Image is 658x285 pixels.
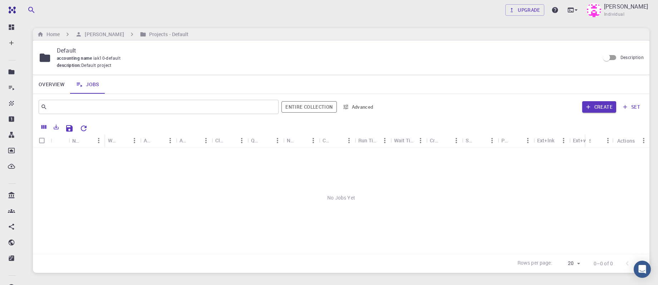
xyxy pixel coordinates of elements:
div: Run Time [355,133,391,147]
p: 0–0 of 0 [594,260,613,267]
button: Reset Explorer Settings [77,121,91,136]
div: Ext+lnk [534,133,569,147]
span: accounting name [57,55,93,61]
div: Application Version [180,133,189,147]
span: Default project [81,62,112,69]
div: Ext+lnk [537,133,554,147]
div: No Jobs Yet [33,148,649,248]
button: Menu [522,135,534,146]
div: Ext+web [573,133,592,147]
div: Name [69,134,104,148]
div: Open Intercom Messenger [634,261,651,278]
a: Jobs [70,75,105,94]
button: Menu [129,135,140,146]
button: Menu [236,135,247,146]
div: Cluster [212,133,247,147]
button: Menu [272,135,283,146]
button: Sort [296,135,308,146]
span: Filter throughout whole library including sets (folders) [281,101,337,113]
span: description : [57,62,81,69]
button: Columns [38,121,50,133]
button: Menu [343,135,355,146]
span: Support [14,5,40,11]
button: Sort [439,135,451,146]
div: Run Time [358,133,379,147]
div: Nodes [283,133,319,147]
div: Application [140,133,176,147]
button: Sort [511,135,522,146]
button: Sort [82,135,93,146]
div: 20 [555,258,582,269]
div: Workflow Name [104,133,140,147]
button: Sort [117,135,129,146]
p: Rows per page: [517,259,553,267]
button: Menu [415,135,426,146]
div: Wait Time [394,133,415,147]
a: Overview [33,75,70,94]
button: Sort [153,135,164,146]
button: Menu [308,135,319,146]
p: [PERSON_NAME] [604,2,648,11]
button: Sort [225,135,236,146]
button: Menu [486,135,498,146]
button: Save Explorer Settings [62,121,77,136]
div: Application Version [176,133,212,147]
div: Public [498,133,534,147]
div: Name [72,134,82,148]
button: Menu [558,135,569,146]
button: Menu [164,135,176,146]
button: Sort [332,135,343,146]
button: Create [582,101,616,113]
button: Menu [602,135,614,146]
div: Cores [323,133,332,147]
h6: Home [44,30,60,38]
img: logo [6,6,16,14]
button: Menu [638,135,649,146]
button: Sort [189,135,200,146]
div: Queue [251,133,260,147]
div: Wait Time [391,133,426,147]
span: iak10-default [93,55,123,61]
div: Actions [614,134,649,148]
button: Sort [591,135,602,146]
span: Individual [604,11,624,18]
div: Queue [247,133,283,147]
button: Sort [475,135,486,146]
nav: breadcrumb [36,30,190,38]
div: Nodes [287,133,296,147]
div: Application [144,133,153,147]
span: Description [620,54,644,60]
div: Actions [617,134,635,148]
button: Menu [200,135,212,146]
div: Status [585,134,614,148]
h6: [PERSON_NAME] [82,30,124,38]
button: Menu [379,135,391,146]
button: Menu [451,135,462,146]
div: Shared [466,133,475,147]
button: set [619,101,644,113]
div: Status [589,134,591,148]
a: Upgrade [505,4,544,16]
p: Default [57,46,594,55]
div: Workflow Name [108,133,117,147]
div: Icon [51,134,69,148]
button: Export [50,121,62,133]
button: Sort [260,135,272,146]
div: Shared [462,133,498,147]
h6: Projects - Default [146,30,189,38]
button: Menu [93,135,104,146]
div: Cores [319,133,355,147]
div: Cluster [215,133,225,147]
div: Created [426,133,462,147]
img: Imran Ahmd Khan [587,3,601,17]
div: Created [430,133,439,147]
button: Entire collection [281,101,337,113]
button: Advanced [340,101,377,113]
div: Public [501,133,511,147]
